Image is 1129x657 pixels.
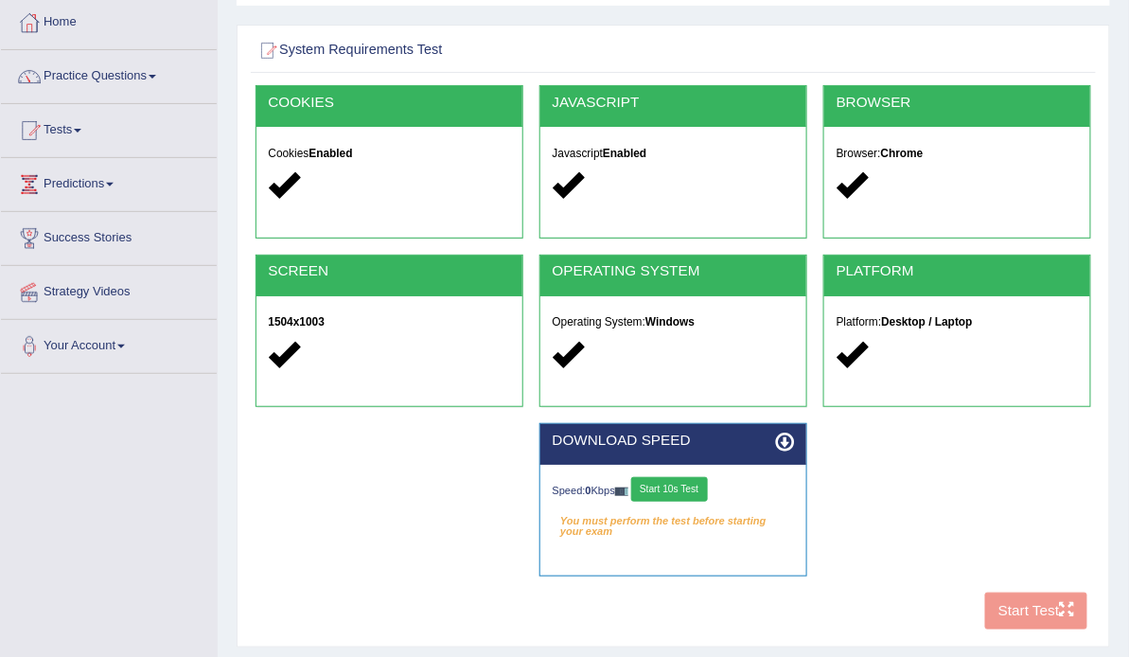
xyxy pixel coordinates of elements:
strong: Desktop / Laptop [881,315,972,328]
h2: BROWSER [837,95,1079,111]
h5: Cookies [268,148,510,160]
h5: Browser: [837,148,1079,160]
h2: COOKIES [268,95,510,111]
h5: Operating System: [553,316,795,328]
a: Tests [1,104,217,151]
h2: OPERATING SYSTEM [553,263,795,279]
div: Speed: Kbps [553,477,795,506]
button: Start 10s Test [631,477,708,502]
a: Your Account [1,320,217,367]
h2: System Requirements Test [256,39,774,63]
strong: Windows [645,315,695,328]
a: Success Stories [1,212,217,259]
a: Practice Questions [1,50,217,98]
h5: Platform: [837,316,1079,328]
h2: PLATFORM [837,263,1079,279]
strong: 1504x1003 [268,315,325,328]
h2: SCREEN [268,263,510,279]
img: ajax-loader-fb-connection.gif [615,488,628,496]
h2: JAVASCRIPT [553,95,795,111]
a: Predictions [1,158,217,205]
strong: Enabled [603,147,646,160]
h5: Javascript [553,148,795,160]
a: Strategy Videos [1,266,217,313]
strong: 0 [586,485,591,496]
h2: DOWNLOAD SPEED [553,433,795,449]
strong: Enabled [309,147,352,160]
strong: Chrome [881,147,924,160]
em: You must perform the test before starting your exam [553,510,795,535]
